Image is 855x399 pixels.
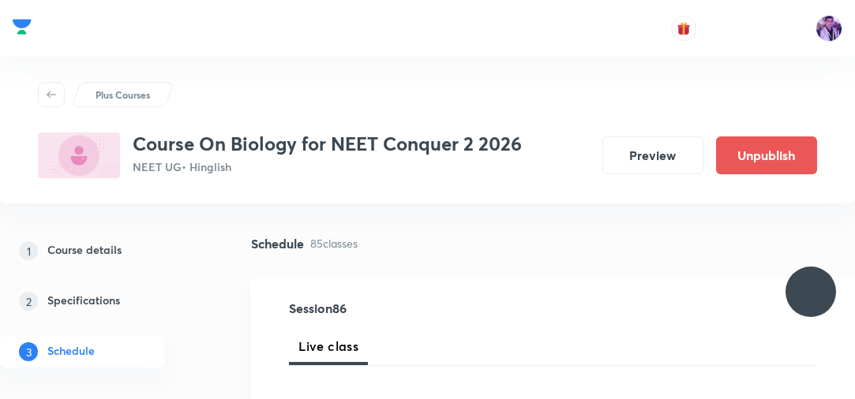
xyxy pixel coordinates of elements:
[298,337,358,356] span: Live class
[716,136,817,174] button: Unpublish
[19,342,38,361] p: 3
[47,342,95,361] h5: Schedule
[19,241,38,260] p: 1
[19,292,38,311] p: 2
[677,21,691,35] img: avatar
[133,132,522,155] h3: Course On Biology for NEET Conquer 2 2026
[96,88,150,102] p: Plus Courses
[13,15,32,39] img: Company Logo
[38,132,120,178] img: FC7E9FF7-F571-41FE-967E-1DDDFF2D2A90_plus.png
[47,241,122,260] h5: Course details
[801,282,820,301] img: ttu
[289,302,563,315] h4: Session 86
[671,16,696,41] button: avatar
[133,158,522,175] p: NEET UG • Hinglish
[816,15,842,42] img: preeti Tripathi
[251,237,304,250] h4: Schedule
[310,235,358,252] p: 85 classes
[13,15,32,43] a: Company Logo
[602,136,703,174] button: Preview
[47,292,120,311] h5: Specifications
